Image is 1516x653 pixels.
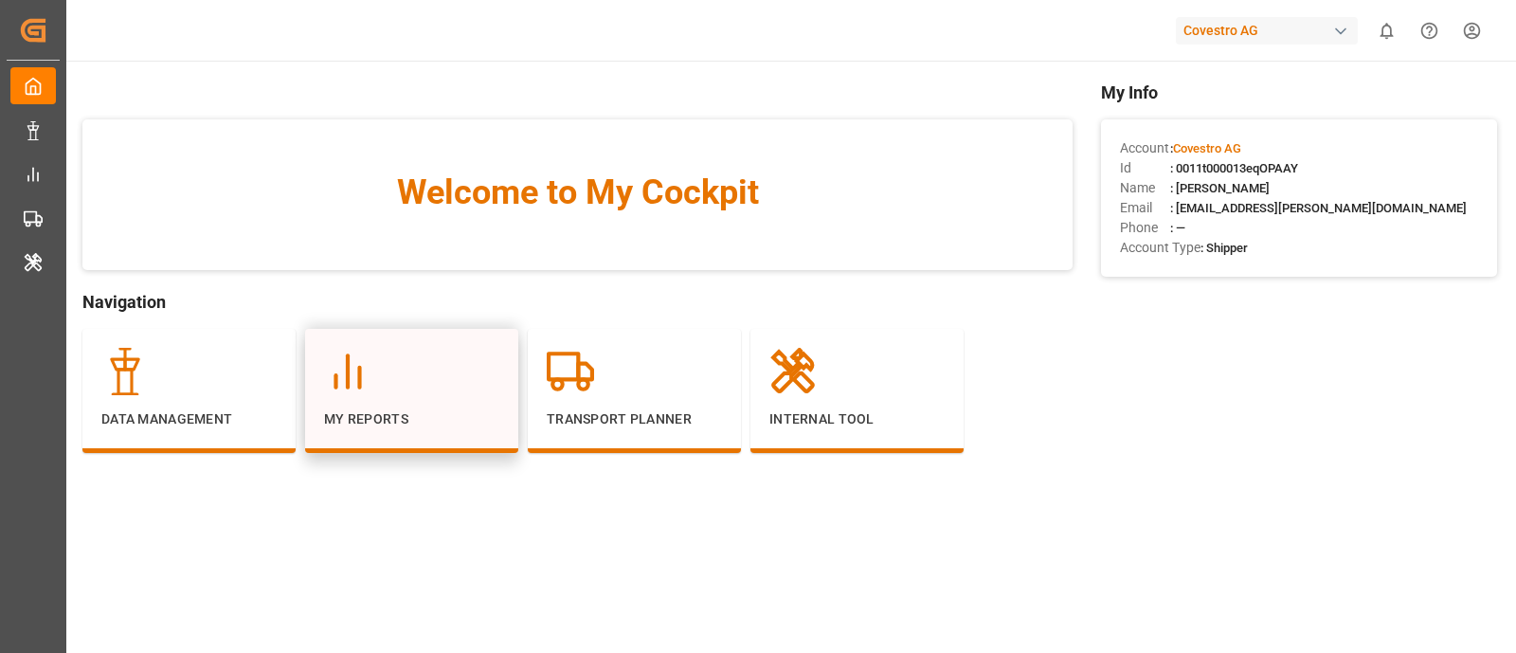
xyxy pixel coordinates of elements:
span: Welcome to My Cockpit [120,167,1035,218]
span: Phone [1120,218,1170,238]
span: Email [1120,198,1170,218]
span: : [EMAIL_ADDRESS][PERSON_NAME][DOMAIN_NAME] [1170,201,1467,215]
span: Account Type [1120,238,1200,258]
p: Internal Tool [769,409,945,429]
span: Name [1120,178,1170,198]
p: Data Management [101,409,277,429]
span: Id [1120,158,1170,178]
span: : Shipper [1200,241,1248,255]
span: : 0011t000013eqOPAAY [1170,161,1298,175]
span: Navigation [82,289,1073,315]
span: : — [1170,221,1185,235]
button: show 0 new notifications [1365,9,1408,52]
span: : [PERSON_NAME] [1170,181,1270,195]
button: Help Center [1408,9,1451,52]
span: My Info [1101,80,1497,105]
p: Transport Planner [547,409,722,429]
button: Covestro AG [1176,12,1365,48]
span: Account [1120,138,1170,158]
span: : [1170,141,1241,155]
p: My Reports [324,409,499,429]
span: Covestro AG [1173,141,1241,155]
div: Covestro AG [1176,17,1358,45]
